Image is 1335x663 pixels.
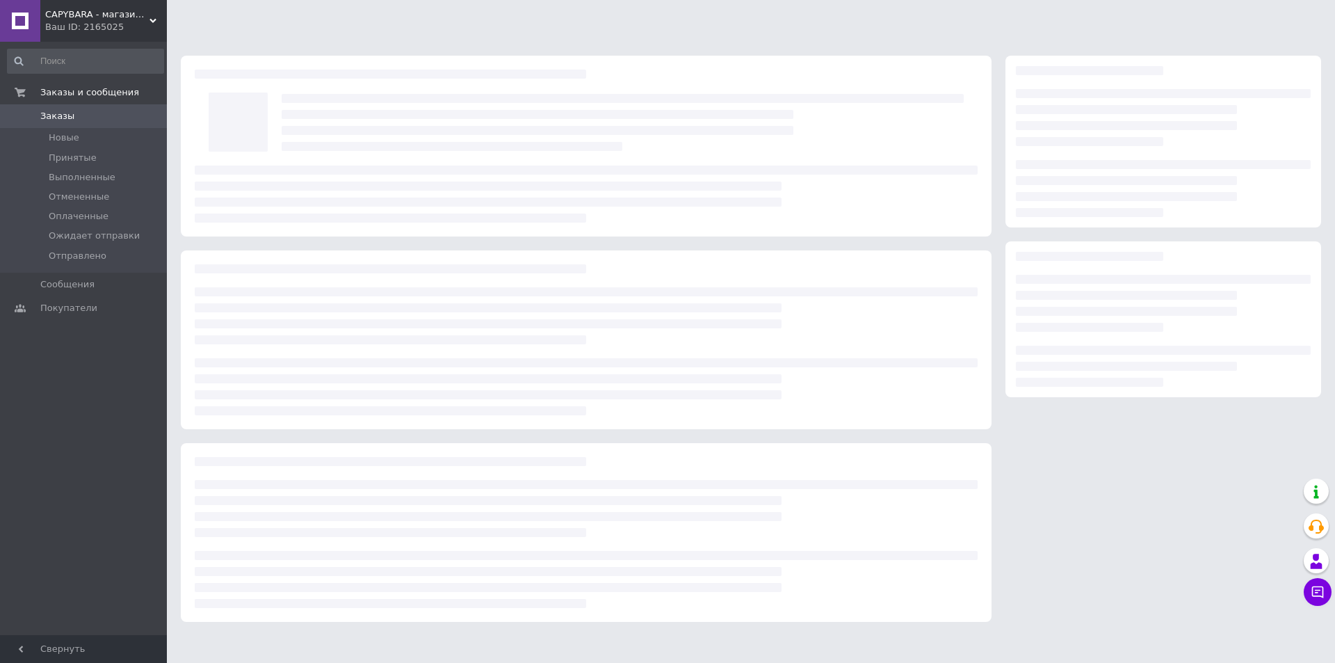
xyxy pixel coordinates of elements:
span: Отправлено [49,250,106,262]
span: Оплаченные [49,210,108,223]
button: Чат с покупателем [1304,578,1332,606]
span: Выполненные [49,171,115,184]
span: Отмененные [49,191,109,203]
span: Принятые [49,152,97,164]
input: Поиск [7,49,164,74]
span: Ожидает отправки [49,230,140,242]
div: Ваш ID: 2165025 [45,21,167,33]
span: Новые [49,131,79,144]
span: Заказы и сообщения [40,86,139,99]
span: Заказы [40,110,74,122]
span: Покупатели [40,302,97,314]
span: CAPYBARA - магазин подарков [45,8,149,21]
span: Сообщения [40,278,95,291]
